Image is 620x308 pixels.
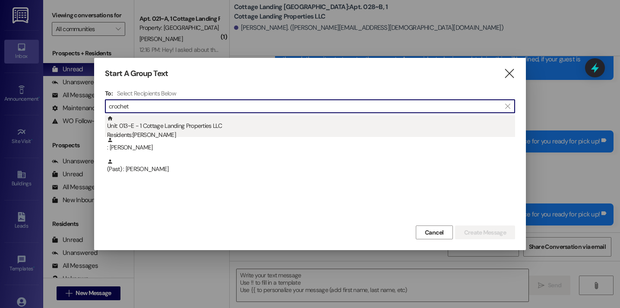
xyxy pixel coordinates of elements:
[105,115,515,137] div: Unit: 013~E - 1 Cottage Landing Properties LLCResidents:[PERSON_NAME]
[117,89,176,97] h4: Select Recipients Below
[109,100,501,112] input: Search for any contact or apartment
[107,137,515,152] div: : [PERSON_NAME]
[464,228,506,237] span: Create Message
[501,100,515,113] button: Clear text
[105,89,113,97] h3: To:
[107,115,515,140] div: Unit: 013~E - 1 Cottage Landing Properties LLC
[105,137,515,159] div: : [PERSON_NAME]
[107,130,515,140] div: Residents: [PERSON_NAME]
[105,159,515,180] div: (Past) : [PERSON_NAME]
[105,69,168,79] h3: Start A Group Text
[425,228,444,237] span: Cancel
[416,225,453,239] button: Cancel
[505,103,510,110] i: 
[107,159,515,174] div: (Past) : [PERSON_NAME]
[503,69,515,78] i: 
[455,225,515,239] button: Create Message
